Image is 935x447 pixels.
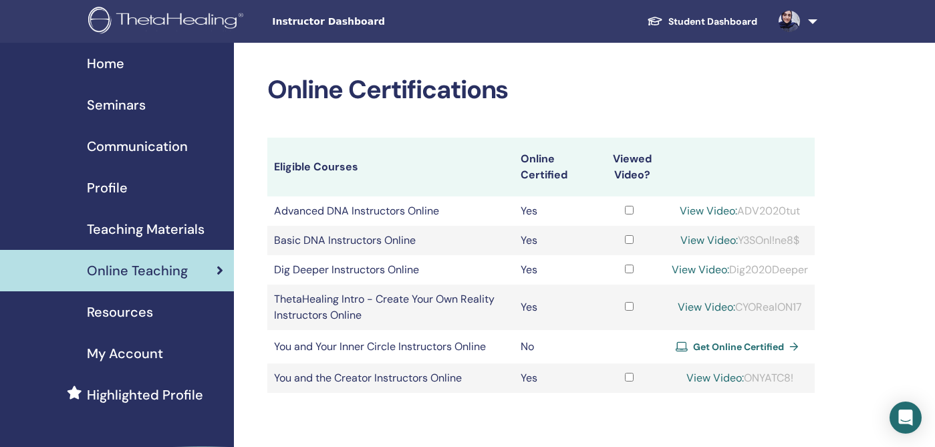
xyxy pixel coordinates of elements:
span: Teaching Materials [87,219,205,239]
img: logo.png [88,7,248,37]
td: Advanced DNA Instructors Online [267,196,515,226]
a: Get Online Certified [676,337,804,357]
div: ADV2020tut [672,203,808,219]
td: Basic DNA Instructors Online [267,226,515,255]
td: You and Your Inner Circle Instructors Online [267,330,515,363]
td: Yes [514,255,593,285]
a: View Video: [686,371,744,385]
td: You and the Creator Instructors Online [267,363,515,393]
a: View Video: [678,300,735,314]
td: ThetaHealing Intro - Create Your Own Reality Instructors Online [267,285,515,330]
td: No [514,330,593,363]
a: View Video: [672,263,729,277]
th: Eligible Courses [267,138,515,196]
span: Online Teaching [87,261,188,281]
img: graduation-cap-white.svg [647,15,663,27]
td: Yes [514,196,593,226]
a: View Video: [680,204,737,218]
h2: Online Certifications [267,75,815,106]
a: Student Dashboard [636,9,768,34]
span: Instructor Dashboard [272,15,473,29]
div: ONYATC8! [672,370,808,386]
span: My Account [87,343,163,363]
span: Home [87,53,124,73]
div: Open Intercom Messenger [890,402,922,434]
span: Seminars [87,95,146,115]
div: CYORealON17 [672,299,808,315]
div: Dig2020Deeper [672,262,808,278]
span: Resources [87,302,153,322]
img: default.jpg [779,11,800,32]
td: Dig Deeper Instructors Online [267,255,515,285]
th: Online Certified [514,138,593,196]
div: Y3SOnl!ne8$ [672,233,808,249]
td: Yes [514,285,593,330]
a: View Video: [680,233,738,247]
span: Communication [87,136,188,156]
th: Viewed Video? [593,138,665,196]
span: Profile [87,178,128,198]
span: Highlighted Profile [87,385,203,405]
span: Get Online Certified [693,341,784,353]
td: Yes [514,226,593,255]
td: Yes [514,363,593,393]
